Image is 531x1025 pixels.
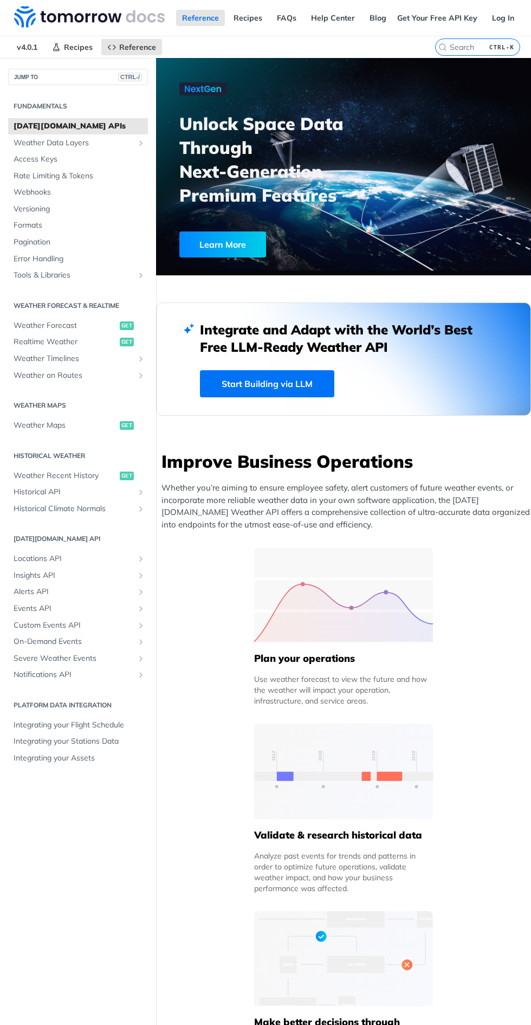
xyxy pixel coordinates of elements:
[14,138,134,149] span: Weather Data Layers
[486,10,520,26] a: Log In
[254,724,433,818] img: 13d7ca0-group-496-2.svg
[14,237,145,248] span: Pagination
[438,43,447,51] svg: Search
[179,231,266,257] div: Learn More
[14,753,145,764] span: Integrating your Assets
[14,720,145,731] span: Integrating your Flight Schedule
[120,338,134,346] span: get
[14,320,117,331] span: Weather Forecast
[179,112,355,207] h3: Unlock Space Data Through Next-Generation Premium Features
[14,504,134,514] span: Historical Climate Normals
[8,184,148,201] a: Webhooks
[8,101,148,111] h2: Fundamentals
[8,168,148,184] a: Rate Limiting & Tokens
[8,634,148,650] a: On-Demand EventsShow subpages for On-Demand Events
[137,621,145,630] button: Show subpages for Custom Events API
[14,586,134,597] span: Alerts API
[14,620,134,631] span: Custom Events API
[14,187,145,198] span: Webhooks
[14,171,145,182] span: Rate Limiting & Tokens
[14,220,145,231] span: Formats
[254,850,433,894] div: Analyze past events for trends and patterns in order to optimize future operations, validate weat...
[364,10,392,26] a: Blog
[64,42,93,52] span: Recipes
[8,318,148,334] a: Weather Forecastget
[8,584,148,600] a: Alerts APIShow subpages for Alerts API
[137,488,145,497] button: Show subpages for Historical API
[14,603,134,614] span: Events API
[137,505,145,513] button: Show subpages for Historical Climate Normals
[8,750,148,766] a: Integrating your Assets
[200,321,487,356] h2: Integrate and Adapt with the World’s Best Free LLM-Ready Weather API
[254,829,433,842] h5: Validate & research historical data
[8,501,148,517] a: Historical Climate NormalsShow subpages for Historical Climate Normals
[8,617,148,634] a: Custom Events APIShow subpages for Custom Events API
[8,733,148,750] a: Integrating your Stations Data
[14,470,117,481] span: Weather Recent History
[8,334,148,350] a: Realtime Weatherget
[137,371,145,380] button: Show subpages for Weather on Routes
[14,6,165,28] img: Tomorrow.io Weather API Docs
[8,601,148,617] a: Events APIShow subpages for Events API
[11,39,43,55] span: v4.0.1
[137,588,145,596] button: Show subpages for Alerts API
[8,401,148,410] h2: Weather Maps
[120,421,134,430] span: get
[137,555,145,563] button: Show subpages for Locations API
[137,571,145,580] button: Show subpages for Insights API
[8,551,148,567] a: Locations APIShow subpages for Locations API
[14,420,117,431] span: Weather Maps
[8,118,148,134] a: [DATE][DOMAIN_NAME] APIs
[14,337,117,347] span: Realtime Weather
[14,653,134,664] span: Severe Weather Events
[14,154,145,165] span: Access Keys
[14,736,145,747] span: Integrating your Stations Data
[179,231,320,257] a: Learn More
[254,652,433,665] h5: Plan your operations
[8,151,148,167] a: Access Keys
[119,42,156,52] span: Reference
[14,570,134,581] span: Insights API
[46,39,99,55] a: Recipes
[271,10,302,26] a: FAQs
[8,451,148,461] h2: Historical Weather
[8,484,148,500] a: Historical APIShow subpages for Historical API
[8,700,148,710] h2: Platform DATA integration
[101,39,162,55] a: Reference
[118,73,142,81] span: CTRL-/
[179,82,227,95] img: NextGen
[137,354,145,363] button: Show subpages for Weather Timelines
[8,69,148,85] button: JUMP TOCTRL-/
[14,270,134,281] span: Tools & Libraries
[14,487,134,498] span: Historical API
[228,10,268,26] a: Recipes
[8,301,148,311] h2: Weather Forecast & realtime
[8,351,148,367] a: Weather TimelinesShow subpages for Weather Timelines
[8,717,148,733] a: Integrating your Flight Schedule
[8,201,148,217] a: Versioning
[8,135,148,151] a: Weather Data LayersShow subpages for Weather Data Layers
[254,547,433,642] img: 39565e8-group-4962x.svg
[176,10,225,26] a: Reference
[8,368,148,384] a: Weather on RoutesShow subpages for Weather on Routes
[8,234,148,250] a: Pagination
[8,267,148,283] a: Tools & LibrariesShow subpages for Tools & Libraries
[137,671,145,679] button: Show subpages for Notifications API
[120,472,134,480] span: get
[8,568,148,584] a: Insights APIShow subpages for Insights API
[161,449,531,473] h3: Improve Business Operations
[8,417,148,434] a: Weather Mapsget
[391,10,483,26] a: Get Your Free API Key
[137,604,145,613] button: Show subpages for Events API
[8,251,148,267] a: Error Handling
[14,254,145,265] span: Error Handling
[200,370,334,397] a: Start Building via LLM
[8,217,148,234] a: Formats
[161,482,531,531] p: Whether you’re aiming to ensure employee safety, alert customers of future weather events, or inc...
[14,353,134,364] span: Weather Timelines
[14,204,145,215] span: Versioning
[14,636,134,647] span: On-Demand Events
[8,468,148,484] a: Weather Recent Historyget
[8,650,148,667] a: Severe Weather EventsShow subpages for Severe Weather Events
[254,911,433,1006] img: a22d113-group-496-32x.svg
